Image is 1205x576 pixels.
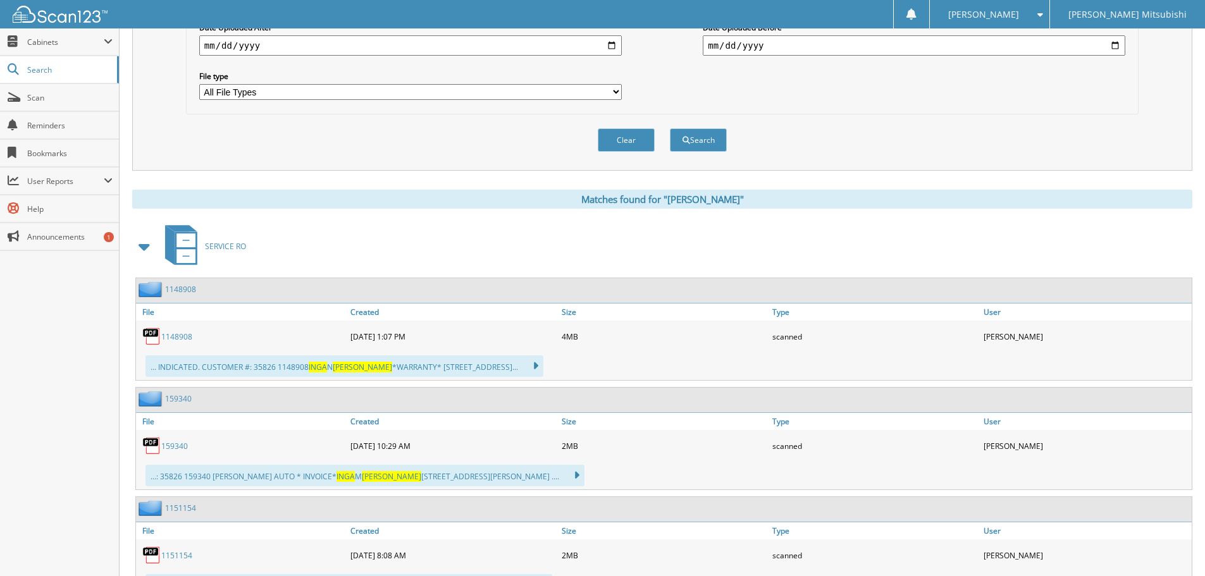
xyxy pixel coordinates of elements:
img: folder2.png [139,500,165,516]
img: PDF.png [142,546,161,565]
div: 1 [104,232,114,242]
a: Created [347,303,559,321]
div: 4MB [559,324,770,349]
a: Type [769,413,980,430]
button: Clear [598,128,655,152]
a: Size [559,522,770,539]
span: INGA [309,362,327,372]
div: [PERSON_NAME] [980,324,1192,349]
label: File type [199,71,622,82]
span: User Reports [27,176,104,187]
span: INGA [337,471,355,482]
span: Search [27,64,111,75]
span: [PERSON_NAME] Mitsubishi [1068,11,1187,18]
a: 1148908 [161,331,192,342]
iframe: Chat Widget [1142,515,1205,576]
a: 1148908 [165,284,196,295]
span: Reminders [27,120,113,131]
a: User [980,413,1192,430]
a: Size [559,413,770,430]
div: [PERSON_NAME] [980,542,1192,568]
a: Type [769,303,980,321]
div: scanned [769,433,980,458]
img: PDF.png [142,436,161,455]
img: scan123-logo-white.svg [13,6,108,23]
span: Help [27,204,113,214]
a: 1151154 [165,503,196,513]
span: Bookmarks [27,148,113,159]
a: Type [769,522,980,539]
div: ...: 35826 159340 [PERSON_NAME] AUTO * INVOICE* M [STREET_ADDRESS][PERSON_NAME] .... [145,465,584,486]
a: User [980,303,1192,321]
span: [PERSON_NAME] [948,11,1019,18]
a: File [136,413,347,430]
div: [DATE] 1:07 PM [347,324,559,349]
img: PDF.png [142,327,161,346]
span: Scan [27,92,113,103]
div: Matches found for "[PERSON_NAME]" [132,190,1192,209]
input: end [703,35,1125,56]
img: folder2.png [139,391,165,407]
span: Cabinets [27,37,104,47]
a: User [980,522,1192,539]
div: [PERSON_NAME] [980,433,1192,458]
a: Created [347,522,559,539]
span: [PERSON_NAME] [362,471,421,482]
a: SERVICE RO [158,221,246,271]
div: [DATE] 10:29 AM [347,433,559,458]
a: 1151154 [161,550,192,561]
div: ... INDICATED. CUSTOMER #: 35826 1148908 N *WARRANTY* [STREET_ADDRESS]... [145,355,543,377]
div: scanned [769,542,980,568]
a: File [136,303,347,321]
a: Size [559,303,770,321]
div: [DATE] 8:08 AM [347,542,559,568]
a: 159340 [161,441,188,451]
img: folder2.png [139,281,165,297]
input: start [199,35,622,56]
span: Announcements [27,231,113,242]
span: [PERSON_NAME] [333,362,392,372]
div: 2MB [559,433,770,458]
span: SERVICE RO [205,241,246,252]
a: 159340 [165,393,192,404]
a: File [136,522,347,539]
button: Search [670,128,727,152]
a: Created [347,413,559,430]
div: 2MB [559,542,770,568]
div: scanned [769,324,980,349]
